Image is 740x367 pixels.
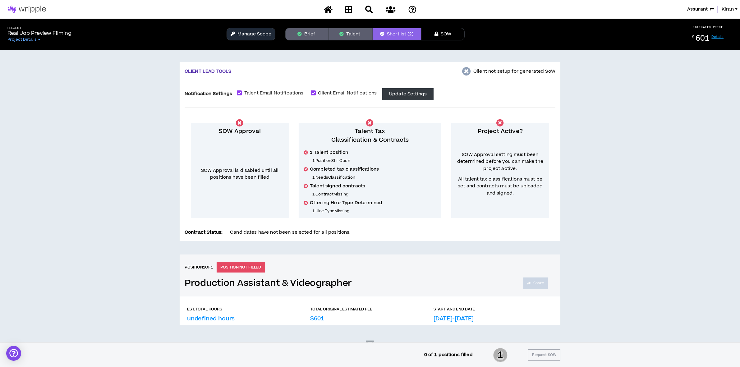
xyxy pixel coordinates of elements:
[285,28,329,40] button: Brief
[7,26,71,30] h5: Project
[185,229,223,236] p: Contract Status:
[310,149,348,156] span: 1 Talent position
[722,6,734,13] span: Kiran
[310,200,382,206] span: Offering Hire Type Determined
[185,68,231,75] p: CLIENT LEAD TOOLS
[187,314,235,323] p: undefined hours
[523,278,548,289] button: Share
[434,314,474,323] p: [DATE]-[DATE]
[185,278,352,289] a: Production Assistant & Videographer
[310,166,379,172] span: Completed tax classifications
[187,306,222,312] p: EST. TOTAL HOURS
[687,6,708,13] span: Assurant
[372,28,421,40] button: Shortlist (2)
[456,127,544,136] p: Project Active?
[185,264,213,270] h6: Position 1 of 1
[493,347,508,363] span: 1
[217,262,265,273] p: POSITION NOT FILLED
[312,209,436,213] p: 1 Hire Type Missing
[7,37,37,42] span: Project Details
[693,25,723,29] p: ESTIMATED PRICE
[310,314,324,323] p: $601
[382,88,434,100] button: Update Settings
[424,351,473,358] p: 0 of 1 positions filled
[6,346,21,361] div: Open Intercom Messenger
[329,28,372,40] button: Talent
[434,306,475,312] p: START AND END DATE
[230,229,351,236] span: Candidates have not been selected for all positions.
[316,90,379,97] span: Client Email Notifications
[456,176,544,197] span: All talent tax classifications must be set and contracts must be uploaded and signed.
[312,158,436,163] p: 1 Position Still Open
[196,127,284,136] p: SOW Approval
[227,28,275,40] button: Manage Scope
[312,192,436,197] p: 1 Contract Missing
[310,306,372,312] p: TOTAL ORIGINAL ESTIMATED FEE
[242,90,306,97] span: Talent Email Notifications
[712,34,724,39] a: Details
[310,183,365,189] span: Talent signed contracts
[201,167,279,181] span: SOW Approval is disabled until all positions have been filled
[7,30,71,37] p: Real Job Preview Filming
[185,88,232,99] label: Notification Settings
[456,151,544,172] span: SOW Approval setting must been determined before you can make the project active.
[687,6,714,13] button: Assurant
[696,33,710,44] span: 601
[304,127,436,145] p: Talent Tax Classification & Contracts
[692,34,695,40] sup: $
[312,175,436,180] p: 1 Needs Classification
[421,28,465,40] button: SOW
[528,349,560,361] button: Request SOW
[473,68,555,75] p: Client not setup for generated SoW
